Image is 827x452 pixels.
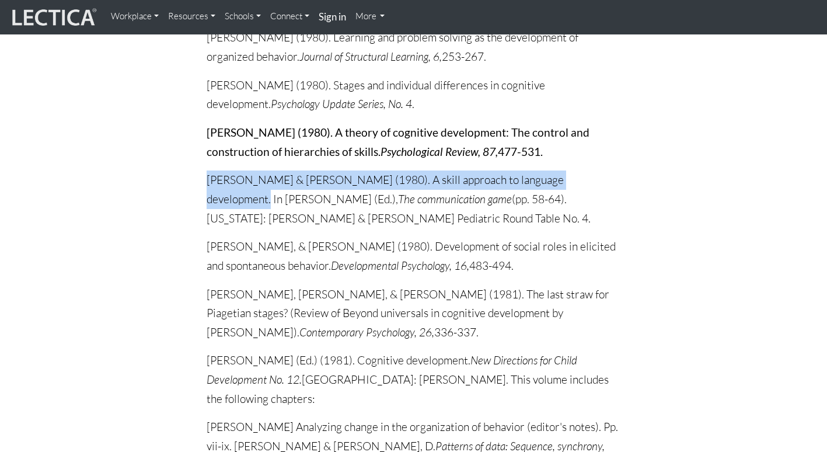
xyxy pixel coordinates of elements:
i: Journal of Structural Learning, 6, [299,50,442,64]
p: [PERSON_NAME] & [PERSON_NAME] (1980). A skill approach to language development. In [PERSON_NAME] ... [207,171,621,228]
a: Schools [220,5,266,28]
p: [PERSON_NAME] (Ed.) (1981). Cognitive development. [GEOGRAPHIC_DATA]: [PERSON_NAME]. This volume ... [207,351,621,408]
strong: Sign in [319,11,346,23]
p: [PERSON_NAME] (1980). Stages and individual differences in cognitive development. . [207,76,621,114]
i: Contemporary Psychology, 26, [299,325,434,339]
strong: [PERSON_NAME] (1980). A theory of cognitive development: The control and construction of hierarch... [207,126,589,158]
strong: Psychological Review, 87, [381,145,498,158]
img: lecticalive [9,6,97,29]
a: Connect [266,5,314,28]
a: More [351,5,390,28]
a: Resources [163,5,220,28]
p: [PERSON_NAME], [PERSON_NAME], & [PERSON_NAME] (1981). The last straw for Piagetian stages? (Revie... [207,285,621,342]
i: Developmental Psychology, 16, [331,259,469,273]
a: Workplace [106,5,163,28]
p: [PERSON_NAME], & [PERSON_NAME] (1980). Development of social roles in elicited and spontaneous be... [207,237,621,275]
a: Sign in [314,5,351,30]
i: The communication game [398,192,512,206]
p: [PERSON_NAME] (1980). Learning and problem solving as the development of organized behavior. 253-... [207,28,621,66]
i: Psychology Update Series, No. 4 [271,97,412,111]
strong: 477-531. [498,145,543,158]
